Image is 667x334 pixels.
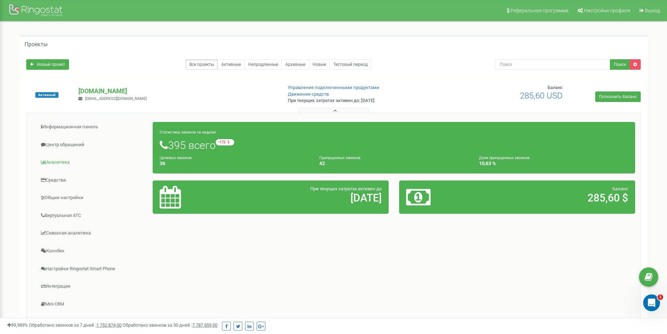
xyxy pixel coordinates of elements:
a: Новые [309,59,330,70]
span: При текущих затратах активен до [310,186,382,191]
a: Виртуальная АТС [32,207,153,224]
span: 1 [658,294,663,300]
p: При текущих затратах активен до: [DATE] [288,97,433,104]
a: Архивные [282,59,309,70]
span: 285,60 USD [520,91,563,101]
a: Средства [32,172,153,189]
span: Настройки профиля [584,8,630,13]
a: Управление подключенными продуктами [288,85,379,90]
a: Сквозная аналитика [32,225,153,242]
iframe: Intercom live chat [643,294,660,311]
a: Информационная панель [32,118,153,136]
h2: [DATE] [237,192,382,204]
h2: 285,60 $ [484,192,628,204]
a: Новый проект [26,59,69,70]
span: Обработано звонков за 30 дней : [123,322,217,328]
span: Реферальная программа [510,8,569,13]
h4: 10,63 % [479,161,628,166]
span: Баланс [612,186,628,191]
button: Поиск [610,59,630,70]
u: 1 752 874,00 [96,322,121,328]
small: Статистика звонков за неделю [160,130,216,135]
a: Все проекты [186,59,218,70]
h1: 395 всего [160,139,628,151]
span: [EMAIL_ADDRESS][DOMAIN_NAME] [85,96,147,101]
p: [DOMAIN_NAME] [78,87,276,96]
span: Баланс [548,85,563,90]
span: Выход [645,8,660,13]
a: Коллбек [32,243,153,260]
span: Обработано звонков за 7 дней : [29,322,121,328]
span: 99,989% [7,322,28,328]
h4: 36 [160,161,309,166]
a: Пополнить баланс [595,91,641,102]
a: Mini CRM [32,296,153,313]
u: 7 787 559,00 [192,322,217,328]
span: Активный [35,92,58,98]
a: Тестовый период [329,59,371,70]
h5: Проекты [25,41,48,48]
input: Поиск [495,59,610,70]
a: Центр обращений [32,136,153,154]
a: Коллтрекинг [32,313,153,330]
small: -172 [216,139,234,145]
a: Аналитика [32,154,153,171]
a: Движение средств [288,91,329,97]
h4: 42 [319,161,468,166]
a: Интеграция [32,278,153,295]
a: Общие настройки [32,189,153,206]
a: Активные [217,59,245,70]
small: Доля пропущенных звонков [479,156,529,160]
small: Целевых звонков [160,156,192,160]
a: Непродленные [244,59,282,70]
small: Пропущенных звонков [319,156,360,160]
a: Настройки Ringostat Smart Phone [32,260,153,278]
